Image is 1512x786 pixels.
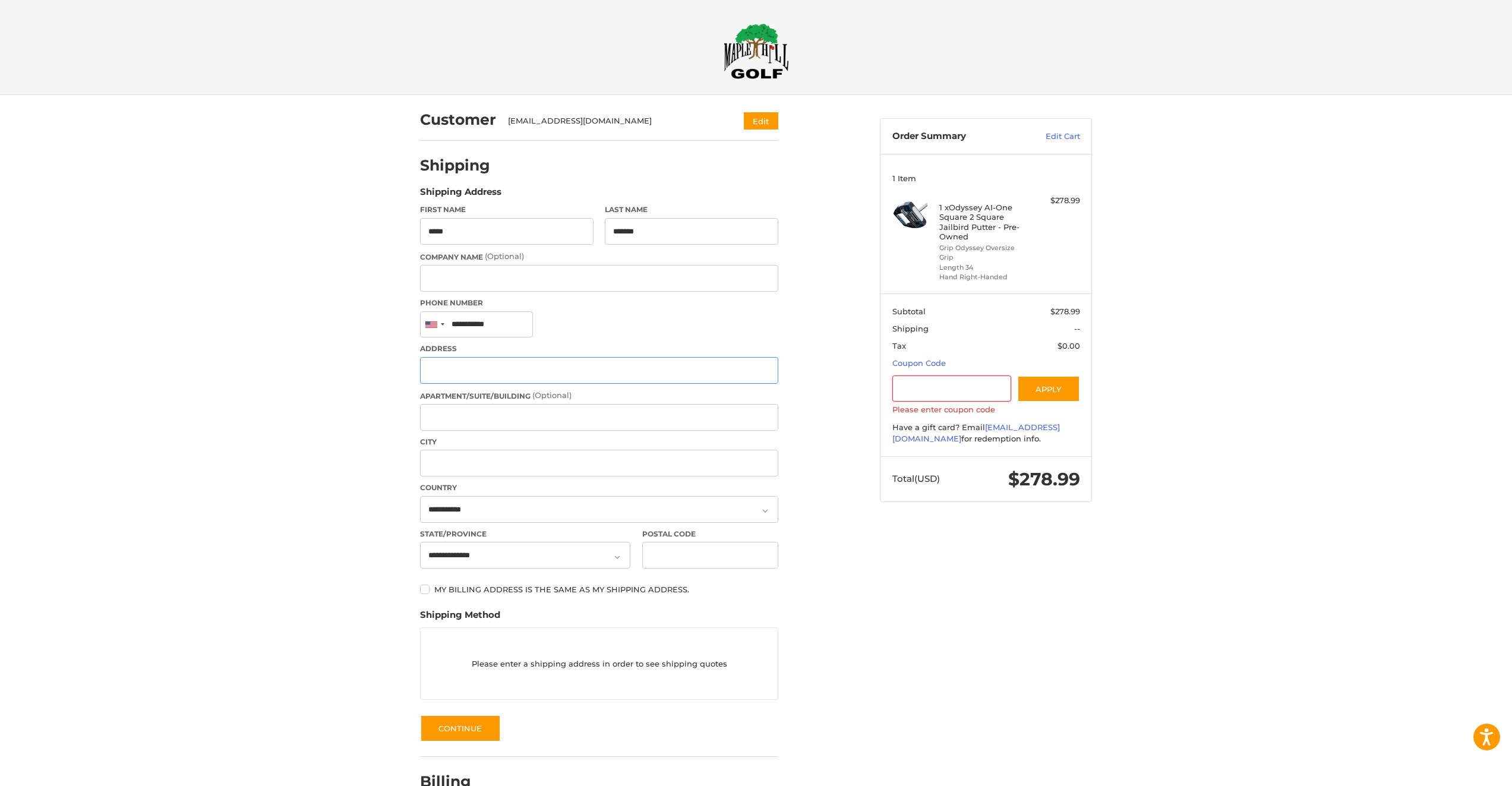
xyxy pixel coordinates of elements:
a: Edit Cart [1020,131,1080,143]
img: Maple Hill Golf [724,23,789,79]
div: Have a gift card? Email for redemption info. [892,422,1080,445]
h3: Order Summary [892,131,1020,143]
span: $0.00 [1058,341,1080,351]
label: First Name [420,204,594,215]
legend: Shipping Address [420,185,501,204]
label: Phone Number [420,298,778,308]
label: Postal Code [642,529,779,539]
a: Coupon Code [892,358,946,368]
small: (Optional) [532,390,572,400]
label: State/Province [420,529,630,539]
iframe: Google Customer Reviews [1414,754,1512,786]
h2: Shipping [420,156,490,175]
h2: Customer [420,111,496,129]
label: Please enter coupon code [892,405,1080,414]
button: Continue [420,715,501,742]
small: (Optional) [485,251,524,261]
button: Apply [1017,375,1080,402]
button: Edit [744,112,778,130]
h4: 1 x Odyssey AI-One Square 2 Square Jailbird Putter - Pre-Owned [939,203,1030,241]
label: Apartment/Suite/Building [420,390,778,402]
label: Last Name [605,204,778,215]
p: Please enter a shipping address in order to see shipping quotes [421,652,778,675]
span: $278.99 [1008,468,1080,490]
div: $278.99 [1033,195,1080,207]
span: Tax [892,341,906,351]
li: Grip Odyssey Oversize Grip [939,243,1030,263]
h3: 1 Item [892,173,1080,183]
li: Hand Right-Handed [939,272,1030,282]
div: [EMAIL_ADDRESS][DOMAIN_NAME] [508,115,721,127]
span: Total (USD) [892,473,940,484]
label: Country [420,482,778,493]
legend: Shipping Method [420,608,500,627]
li: Length 34 [939,263,1030,273]
input: Gift Certificate or Coupon Code [892,375,1012,402]
label: Company Name [420,251,778,263]
div: United States: +1 [421,312,448,337]
span: $278.99 [1050,307,1080,316]
label: City [420,437,778,447]
label: My billing address is the same as my shipping address. [420,585,778,594]
label: Address [420,343,778,354]
span: Subtotal [892,307,926,316]
span: -- [1074,324,1080,333]
span: Shipping [892,324,929,333]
